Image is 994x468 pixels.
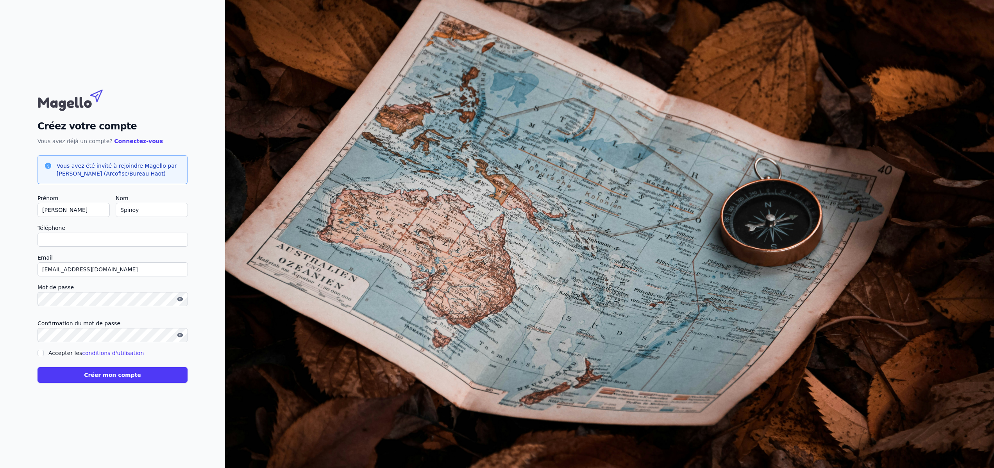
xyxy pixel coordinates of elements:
img: Magello [38,86,120,113]
label: Email [38,253,188,262]
label: Mot de passe [38,283,188,292]
label: Accepter les [48,350,144,356]
a: Connectez-vous [114,138,163,144]
p: Vous avez déjà un compte? [38,136,188,146]
h3: Vous avez été invité à rejoindre Magello par [PERSON_NAME] (Arcofisc/Bureau Haot) [57,162,181,178]
label: Téléphone [38,223,188,233]
label: Prénom [38,194,109,203]
button: Créer mon compte [38,367,188,383]
a: conditions d'utilisation [82,350,144,356]
h2: Créez votre compte [38,119,188,133]
label: Confirmation du mot de passe [38,319,188,328]
label: Nom [116,194,188,203]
